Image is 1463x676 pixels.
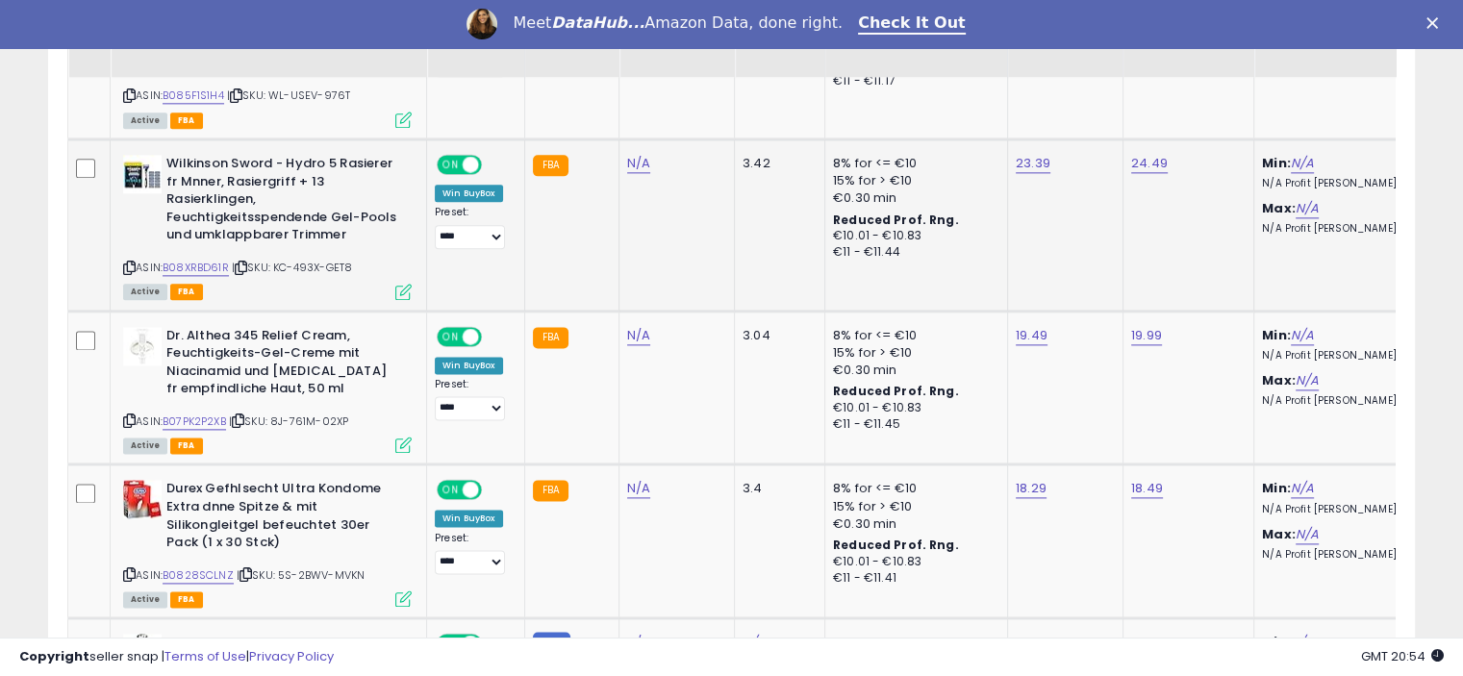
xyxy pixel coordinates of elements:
a: N/A [1296,525,1319,544]
i: DataHub... [551,13,644,32]
span: | SKU: 5S-2BWV-MVKN [237,567,365,583]
span: ON [439,482,463,498]
span: FBA [170,438,203,454]
span: ON [439,328,463,344]
span: FBA [170,284,203,300]
a: 18.29 [1016,479,1047,498]
div: 8% for <= €10 [833,155,993,172]
a: Privacy Policy [249,647,334,665]
div: Close [1426,17,1446,29]
small: FBA [533,480,568,501]
div: Preset: [435,378,510,421]
span: | SKU: 8J-761M-02XP [229,413,348,429]
a: 19.49 [1016,326,1047,345]
span: ON [439,157,463,173]
div: 3.42 [743,155,810,172]
a: N/A [1291,154,1314,173]
p: N/A Profit [PERSON_NAME] [1262,548,1422,562]
b: Min: [1262,326,1291,344]
a: N/A [627,326,650,345]
b: Min: [1262,479,1291,497]
div: Win BuyBox [435,510,503,527]
b: Reduced Prof. Rng. [833,383,959,399]
span: OFF [479,157,510,173]
span: FBA [170,591,203,608]
a: 23.39 [1016,154,1050,173]
a: N/A [1296,371,1319,390]
span: | SKU: WL-USEV-976T [227,88,350,103]
div: Preset: [435,532,510,575]
div: 3.4 [743,480,810,497]
div: €11 - €11.44 [833,244,993,261]
strong: Copyright [19,647,89,665]
div: €10.01 - €10.83 [833,400,993,416]
div: €11 - €11.45 [833,416,993,433]
div: €11 - €11.41 [833,570,993,587]
a: N/A [1291,326,1314,345]
div: 8% for <= €10 [833,480,993,497]
a: Check It Out [858,13,966,35]
a: B08XRBD61R [163,260,229,276]
div: Preset: [435,206,510,249]
b: Max: [1262,199,1296,217]
div: ASIN: [123,155,412,297]
div: 3.04 [743,327,810,344]
div: €0.30 min [833,189,993,207]
p: N/A Profit [PERSON_NAME] [1262,349,1422,363]
img: Profile image for Georgie [467,9,497,39]
small: FBA [533,155,568,176]
th: The percentage added to the cost of goods (COGS) that forms the calculator for Min & Max prices. [1254,1,1437,77]
a: N/A [1296,199,1319,218]
p: N/A Profit [PERSON_NAME] [1262,394,1422,408]
img: 415qlZXg8yL._SL40_.jpg [123,480,162,518]
div: Fulfillment Cost [743,9,817,49]
b: Max: [1262,371,1296,389]
b: Wilkinson Sword - Hydro 5 Rasierer fr Mnner, Rasiergriff + 13 Rasierklingen, Feuchtigkeitsspenden... [166,155,400,249]
div: €11 - €11.17 [833,73,993,89]
img: 31C1E1+T-wL._SL40_.jpg [123,327,162,365]
a: 24.49 [1131,154,1168,173]
div: ASIN: [123,327,412,452]
div: €10.01 - €10.83 [833,554,993,570]
a: B085F1S1H4 [163,88,224,104]
b: Reduced Prof. Rng. [833,212,959,228]
a: Terms of Use [164,647,246,665]
div: €0.30 min [833,515,993,533]
span: 2025-09-15 20:54 GMT [1361,647,1444,665]
a: N/A [1291,479,1314,498]
div: 8% for <= €10 [833,327,993,344]
span: OFF [479,482,510,498]
span: All listings currently available for purchase on Amazon [123,591,167,608]
a: N/A [627,154,650,173]
div: €0.30 min [833,362,993,379]
div: Meet Amazon Data, done right. [513,13,843,33]
b: Max: [1262,525,1296,543]
div: €10.01 - €10.83 [833,228,993,244]
div: Win BuyBox [435,185,503,202]
span: | SKU: KC-493X-GET8 [232,260,352,275]
b: Min: [1262,154,1291,172]
b: Durex Gefhlsecht Ultra Kondome Extra dnne Spitze & mit Silikongleitgel befeuchtet 30er Pack (1 x ... [166,480,400,556]
b: Reduced Prof. Rng. [833,537,959,553]
div: 15% for > €10 [833,498,993,515]
a: 19.99 [1131,326,1162,345]
div: Win BuyBox [435,357,503,374]
a: N/A [627,479,650,498]
a: 18.49 [1131,479,1163,498]
div: 15% for > €10 [833,344,993,362]
img: 51xd0E5bd3L._SL40_.jpg [123,155,162,193]
div: 15% for > €10 [833,172,993,189]
p: N/A Profit [PERSON_NAME] [1262,177,1422,190]
a: B0828SCLNZ [163,567,234,584]
span: All listings currently available for purchase on Amazon [123,438,167,454]
p: N/A Profit [PERSON_NAME] [1262,222,1422,236]
small: FBA [533,327,568,348]
p: N/A Profit [PERSON_NAME] [1262,503,1422,516]
div: Cost (Exc. VAT) [627,9,726,49]
div: seller snap | | [19,648,334,666]
span: All listings currently available for purchase on Amazon [123,113,167,129]
span: FBA [170,113,203,129]
a: B07PK2P2XB [163,413,226,430]
b: Dr. Althea 345 Relief Cream, Feuchtigkeits-Gel-Creme mit Niacinamid und [MEDICAL_DATA] fr empfind... [166,327,400,403]
span: OFF [479,328,510,344]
